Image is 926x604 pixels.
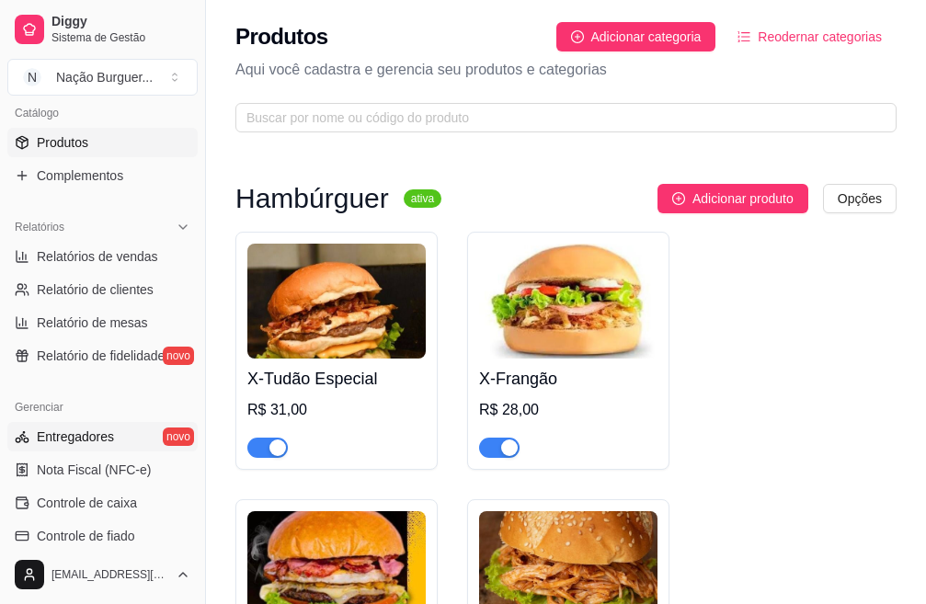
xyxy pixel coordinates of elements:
[7,161,198,190] a: Complementos
[247,244,426,359] img: product-image
[556,22,716,51] button: Adicionar categoria
[247,366,426,392] h4: X-Tudão Especial
[758,27,882,47] span: Reodernar categorias
[37,427,114,446] span: Entregadores
[15,220,64,234] span: Relatórios
[7,455,198,484] a: Nota Fiscal (NFC-e)
[246,108,871,128] input: Buscar por nome ou código do produto
[7,422,198,451] a: Entregadoresnovo
[571,30,584,43] span: plus-circle
[591,27,702,47] span: Adicionar categoria
[37,527,135,545] span: Controle de fiado
[247,399,426,421] div: R$ 31,00
[51,567,168,582] span: [EMAIL_ADDRESS][DOMAIN_NAME]
[7,7,198,51] a: DiggySistema de Gestão
[7,553,198,597] button: [EMAIL_ADDRESS][DOMAIN_NAME]
[823,184,897,213] button: Opções
[37,280,154,299] span: Relatório de clientes
[692,188,794,209] span: Adicionar produto
[56,68,153,86] div: Nação Burguer ...
[235,59,897,81] p: Aqui você cadastra e gerencia seu produtos e categorias
[7,98,198,128] div: Catálogo
[479,366,657,392] h4: X-Frangão
[7,393,198,422] div: Gerenciar
[37,313,148,332] span: Relatório de mesas
[7,308,198,337] a: Relatório de mesas
[37,494,137,512] span: Controle de caixa
[7,488,198,518] a: Controle de caixa
[672,192,685,205] span: plus-circle
[37,347,165,365] span: Relatório de fidelidade
[479,399,657,421] div: R$ 28,00
[37,461,151,479] span: Nota Fiscal (NFC-e)
[51,30,190,45] span: Sistema de Gestão
[37,166,123,185] span: Complementos
[7,521,198,551] a: Controle de fiado
[23,68,41,86] span: N
[235,188,389,210] h3: Hambúrguer
[479,244,657,359] img: product-image
[7,242,198,271] a: Relatórios de vendas
[235,22,328,51] h2: Produtos
[657,184,808,213] button: Adicionar produto
[404,189,441,208] sup: ativa
[51,14,190,30] span: Diggy
[7,128,198,157] a: Produtos
[723,22,897,51] button: Reodernar categorias
[7,275,198,304] a: Relatório de clientes
[737,30,750,43] span: ordered-list
[37,133,88,152] span: Produtos
[838,188,882,209] span: Opções
[7,59,198,96] button: Select a team
[7,341,198,370] a: Relatório de fidelidadenovo
[37,247,158,266] span: Relatórios de vendas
